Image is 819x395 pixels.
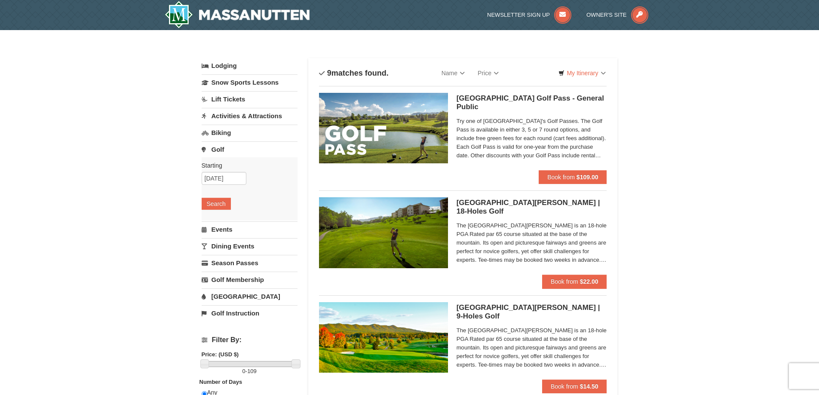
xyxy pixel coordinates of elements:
[457,117,607,160] span: Try one of [GEOGRAPHIC_DATA]'s Golf Passes. The Golf Pass is available in either 3, 5 or 7 round ...
[577,174,598,181] strong: $109.00
[457,221,607,264] span: The [GEOGRAPHIC_DATA][PERSON_NAME] is an 18-hole PGA Rated par 65 course situated at the base of ...
[551,278,578,285] span: Book from
[487,12,571,18] a: Newsletter Sign Up
[202,108,298,124] a: Activities & Attractions
[319,69,389,77] h4: matches found.
[586,12,627,18] span: Owner's Site
[202,198,231,210] button: Search
[435,64,471,82] a: Name
[202,161,291,170] label: Starting
[539,170,607,184] button: Book from $109.00
[202,91,298,107] a: Lift Tickets
[471,64,505,82] a: Price
[202,351,239,358] strong: Price: (USD $)
[319,302,448,373] img: 6619859-87-49ad91d4.jpg
[202,336,298,344] h4: Filter By:
[457,326,607,369] span: The [GEOGRAPHIC_DATA][PERSON_NAME] is an 18-hole PGA Rated par 65 course situated at the base of ...
[327,69,331,77] span: 9
[202,74,298,90] a: Snow Sports Lessons
[580,383,598,390] strong: $14.50
[580,278,598,285] strong: $22.00
[586,12,648,18] a: Owner's Site
[202,125,298,141] a: Biking
[551,383,578,390] span: Book from
[457,199,607,216] h5: [GEOGRAPHIC_DATA][PERSON_NAME] | 18-Holes Golf
[319,197,448,268] img: 6619859-85-1f84791f.jpg
[202,305,298,321] a: Golf Instruction
[247,368,257,374] span: 109
[542,380,607,393] button: Book from $14.50
[165,1,310,28] a: Massanutten Resort
[553,67,611,80] a: My Itinerary
[319,93,448,163] img: 6619859-108-f6e09677.jpg
[202,141,298,157] a: Golf
[199,379,242,385] strong: Number of Days
[202,238,298,254] a: Dining Events
[202,255,298,271] a: Season Passes
[487,12,550,18] span: Newsletter Sign Up
[242,368,245,374] span: 0
[165,1,310,28] img: Massanutten Resort Logo
[202,58,298,73] a: Lodging
[202,288,298,304] a: [GEOGRAPHIC_DATA]
[457,303,607,321] h5: [GEOGRAPHIC_DATA][PERSON_NAME] | 9-Holes Golf
[202,367,298,376] label: -
[202,272,298,288] a: Golf Membership
[542,275,607,288] button: Book from $22.00
[547,174,575,181] span: Book from
[202,221,298,237] a: Events
[457,94,607,111] h5: [GEOGRAPHIC_DATA] Golf Pass - General Public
